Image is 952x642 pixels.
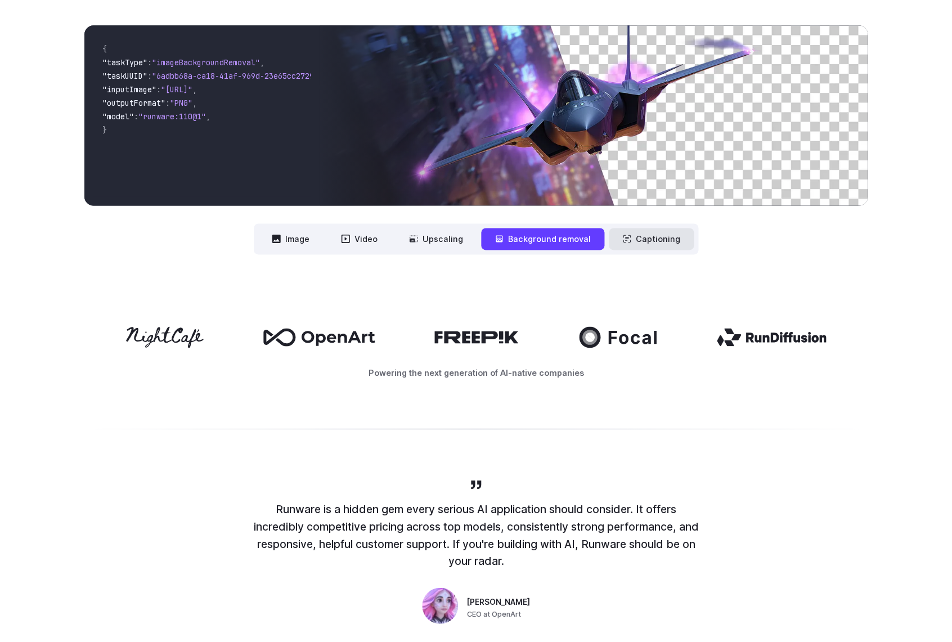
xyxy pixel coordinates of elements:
p: Runware is a hidden gem every serious AI application should consider. It offers incredibly compet... [251,500,701,569]
span: } [102,125,107,135]
button: Image [258,228,323,250]
button: Upscaling [396,228,477,250]
button: Background removal [481,228,604,250]
span: "outputFormat" [102,98,165,108]
button: Video [327,228,391,250]
span: , [260,57,264,68]
span: "runware:110@1" [138,111,206,122]
p: Powering the next generation of AI-native companies [84,366,868,379]
span: { [102,44,107,54]
span: : [147,71,152,81]
span: : [165,98,170,108]
span: "imageBackgroundRemoval" [152,57,260,68]
span: : [156,84,161,95]
img: Person [422,587,458,623]
span: , [206,111,210,122]
span: "model" [102,111,134,122]
span: [PERSON_NAME] [467,596,530,608]
span: "[URL]" [161,84,192,95]
span: "inputImage" [102,84,156,95]
span: : [147,57,152,68]
button: Captioning [609,228,694,250]
span: "taskUUID" [102,71,147,81]
img: Futuristic stealth jet streaking through a neon-lit cityscape with glowing purple exhaust [320,25,868,205]
span: "PNG" [170,98,192,108]
span: "6adbb68a-ca18-41af-969d-23e65cc2729c" [152,71,323,81]
span: "taskType" [102,57,147,68]
span: : [134,111,138,122]
span: , [192,84,197,95]
span: , [192,98,197,108]
span: CEO at OpenArt [467,608,521,619]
